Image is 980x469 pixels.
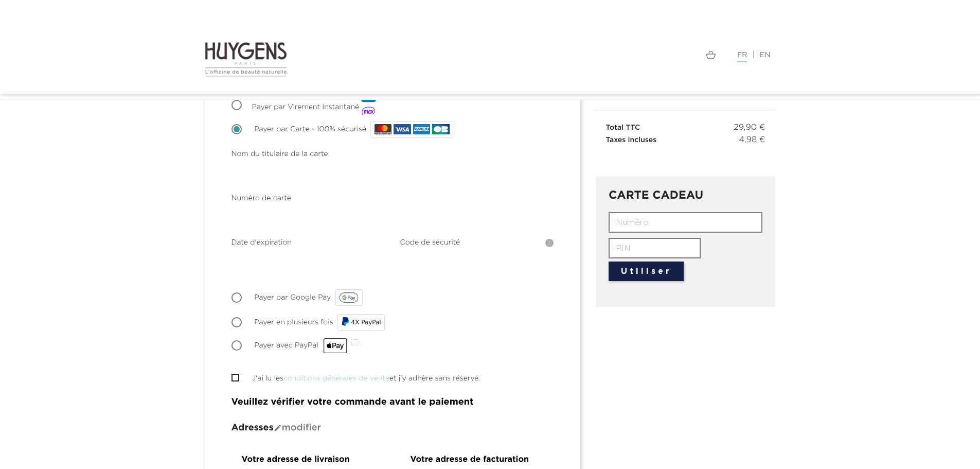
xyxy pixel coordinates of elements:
[254,342,347,349] span: Payer avec PayPal
[606,146,765,162] iframe: PayPal Message 1
[545,239,554,247] div: i
[252,373,480,384] label: J'ai lu les et j'y adhère sans réserve.
[274,424,282,432] i: mode_edit
[231,160,554,184] iframe: paypal_card_name_field
[400,249,554,273] iframe: paypal_card_cvv_field
[231,232,292,248] label: Date d'expiration
[231,188,291,204] label: Numéro de carte
[274,423,321,432] span: Modifier
[498,49,776,61] div: |
[283,375,389,382] a: conditions générales de vente
[606,124,640,131] span: Total TTC
[205,41,288,77] img: Huygens logo
[231,248,385,272] iframe: paypal_card_expiry_field
[394,124,411,134] img: VISA
[231,423,554,433] h4: Adresses
[231,204,554,228] iframe: paypal_card_number_field
[231,144,328,160] label: Nom du titulaire de la carte
[609,238,701,258] input: PIN
[254,319,333,326] span: Payer en plusieurs fois
[609,262,684,281] button: Utiliser
[411,456,543,465] h4: Votre adresse de facturation
[609,189,762,202] h3: CARTE CADEAU
[400,232,460,249] label: Code de sécurité
[242,456,375,465] h4: Votre adresse de livraison
[231,397,554,408] h4: Veuillez vérifier votre commande avant le paiement
[606,136,657,144] span: Taxes incluses
[739,134,765,146] span: 4,98 €
[413,124,430,134] img: AMEX
[375,124,391,134] img: MASTERCARD
[432,124,449,134] img: CB_NATIONALE
[609,212,762,233] input: Numéro
[351,319,381,326] span: 4X PayPal
[254,294,331,301] span: Payer par Google Pay
[254,126,366,133] span: Payer par Carte - 100% sécurisé
[361,100,376,115] img: 29x29_square_gif.gif
[734,121,765,134] span: 29,90 €
[339,292,359,303] img: google_pay
[252,103,360,111] span: Payer par Virement Instantané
